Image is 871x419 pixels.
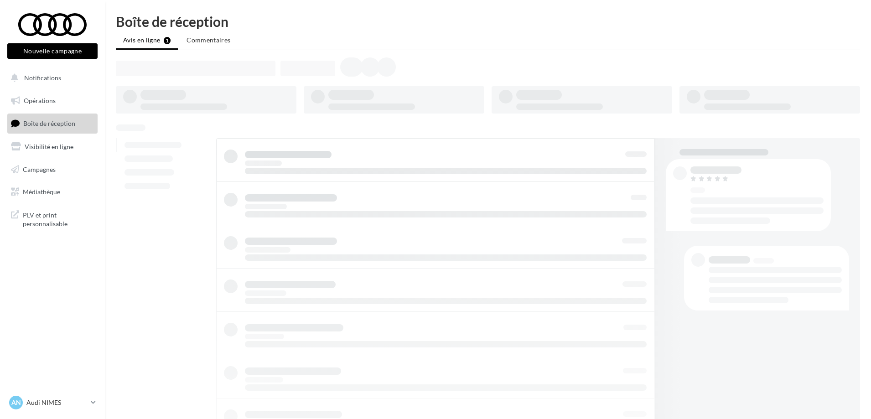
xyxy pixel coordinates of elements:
[116,15,860,28] div: Boîte de réception
[5,91,99,110] a: Opérations
[23,119,75,127] span: Boîte de réception
[26,398,87,407] p: Audi NIMES
[23,209,94,228] span: PLV et print personnalisable
[5,68,96,88] button: Notifications
[5,114,99,133] a: Boîte de réception
[24,97,56,104] span: Opérations
[23,188,60,196] span: Médiathèque
[5,160,99,179] a: Campagnes
[25,143,73,150] span: Visibilité en ligne
[7,43,98,59] button: Nouvelle campagne
[23,165,56,173] span: Campagnes
[11,398,21,407] span: AN
[187,36,230,44] span: Commentaires
[5,205,99,232] a: PLV et print personnalisable
[24,74,61,82] span: Notifications
[5,182,99,202] a: Médiathèque
[5,137,99,156] a: Visibilité en ligne
[7,394,98,411] a: AN Audi NIMES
